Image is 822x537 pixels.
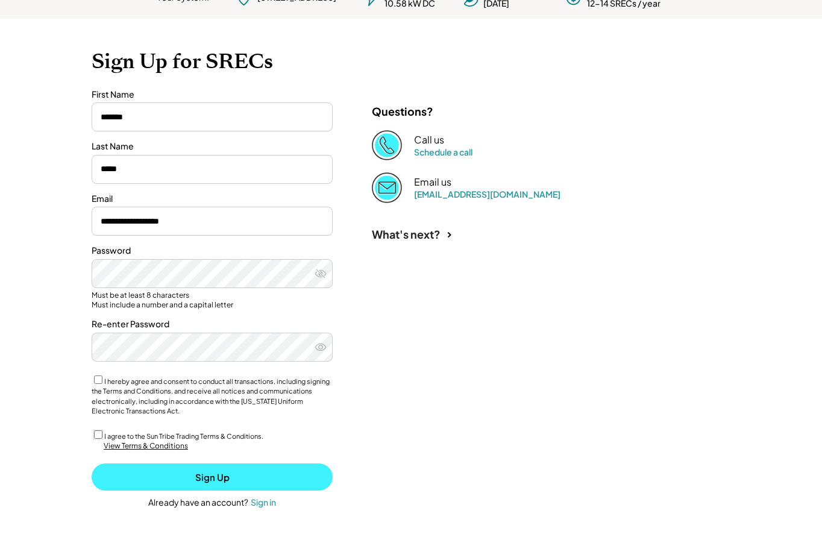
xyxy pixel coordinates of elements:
[92,89,333,101] div: First Name
[92,140,333,152] div: Last Name
[372,172,402,203] img: Email%202%403x.png
[104,432,263,440] label: I agree to the Sun Tribe Trading Terms & Conditions.
[372,130,402,160] img: Phone%20copy%403x.png
[92,245,333,257] div: Password
[92,377,330,415] label: I hereby agree and consent to conduct all transactions, including signing the Terms and Condition...
[372,227,441,241] div: What's next?
[92,290,333,309] div: Must be at least 8 characters Must include a number and a capital letter
[414,146,472,157] a: Schedule a call
[251,497,276,507] div: Sign in
[92,49,730,74] h1: Sign Up for SRECs
[92,193,333,205] div: Email
[414,189,560,199] a: [EMAIL_ADDRESS][DOMAIN_NAME]
[148,497,248,509] div: Already have an account?
[92,463,333,491] button: Sign Up
[414,176,451,189] div: Email us
[104,441,188,451] div: View Terms & Conditions
[372,104,433,118] div: Questions?
[92,318,333,330] div: Re-enter Password
[414,134,444,146] div: Call us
